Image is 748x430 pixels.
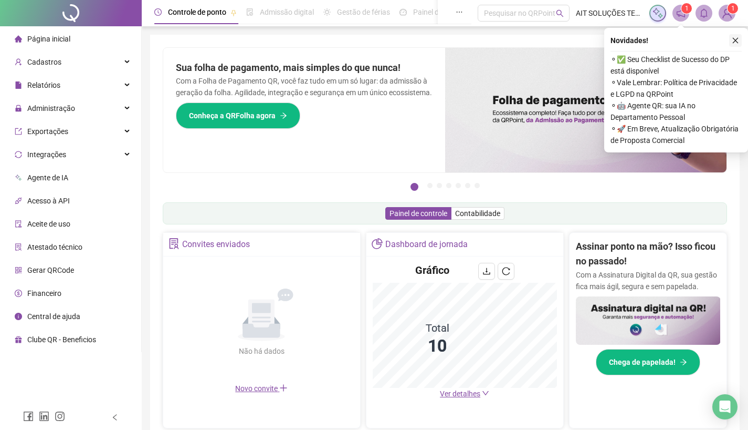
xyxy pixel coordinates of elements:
[719,5,735,21] img: 14066
[176,103,300,129] button: Conheça a QRFolha agora
[385,236,468,253] div: Dashboard de jornada
[230,9,237,16] span: pushpin
[27,58,61,66] span: Cadastros
[15,336,22,343] span: gift
[576,239,721,269] h2: Assinar ponto na mão? Isso ficou no passado!
[168,8,226,16] span: Controle de ponto
[27,220,70,228] span: Aceite de uso
[455,209,500,218] span: Contabilidade
[27,127,68,136] span: Exportações
[609,356,676,368] span: Chega de papelada!
[39,411,49,422] span: linkedin
[168,238,180,249] span: solution
[15,81,22,89] span: file
[176,75,433,98] p: Com a Folha de Pagamento QR, você faz tudo em um só lugar: da admissão à geração da folha. Agilid...
[610,77,742,100] span: ⚬ Vale Lembrar: Política de Privacidade e LGPD na QRPoint
[652,7,663,19] img: sparkle-icon.fc2bf0ac1784a2077858766a79e2daf3.svg
[681,3,692,14] sup: 1
[27,335,96,344] span: Clube QR - Beneficios
[154,8,162,16] span: clock-circle
[475,183,480,188] button: 7
[15,313,22,320] span: info-circle
[685,5,689,12] span: 1
[731,5,735,12] span: 1
[15,58,22,66] span: user-add
[15,105,22,112] span: lock
[111,414,119,421] span: left
[23,411,34,422] span: facebook
[235,384,288,393] span: Novo convite
[182,236,250,253] div: Convites enviados
[389,209,447,218] span: Painel de controle
[27,243,82,251] span: Atestado técnico
[437,183,442,188] button: 3
[440,390,489,398] a: Ver detalhes down
[246,8,254,16] span: file-done
[15,267,22,274] span: qrcode
[556,9,564,17] span: search
[413,8,454,16] span: Painel do DP
[680,359,687,366] span: arrow-right
[27,104,75,112] span: Administração
[15,290,22,297] span: dollar
[445,48,727,172] img: banner%2F8d14a306-6205-4263-8e5b-06e9a85ad873.png
[15,243,22,251] span: solution
[176,60,433,75] h2: Sua folha de pagamento, mais simples do que nunca!
[27,150,66,159] span: Integrações
[372,238,383,249] span: pie-chart
[15,220,22,228] span: audit
[482,390,489,397] span: down
[280,112,287,119] span: arrow-right
[337,8,390,16] span: Gestão de férias
[27,197,70,205] span: Acesso à API
[323,8,331,16] span: sun
[410,183,418,191] button: 1
[399,8,407,16] span: dashboard
[456,8,463,16] span: ellipsis
[610,54,742,77] span: ⚬ ✅ Seu Checklist de Sucesso do DP está disponível
[596,349,700,375] button: Chega de papelada!
[55,411,65,422] span: instagram
[456,183,461,188] button: 5
[465,183,470,188] button: 6
[27,266,74,274] span: Gerar QRCode
[27,312,80,321] span: Central de ajuda
[712,394,738,419] div: Open Intercom Messenger
[576,269,721,292] p: Com a Assinatura Digital da QR, sua gestão fica mais ágil, segura e sem papelada.
[610,123,742,146] span: ⚬ 🚀 Em Breve, Atualização Obrigatória de Proposta Comercial
[415,263,449,278] h4: Gráfico
[676,8,686,18] span: notification
[576,296,721,345] img: banner%2F02c71560-61a6-44d4-94b9-c8ab97240462.png
[189,110,276,121] span: Conheça a QRFolha agora
[576,7,643,19] span: AIT SOLUÇÕES TECNOLÓGICAS LTDA
[15,128,22,135] span: export
[732,37,739,44] span: close
[213,345,310,357] div: Não há dados
[728,3,738,14] sup: Atualize o seu contato no menu Meus Dados
[15,151,22,158] span: sync
[27,81,60,89] span: Relatórios
[610,35,648,46] span: Novidades !
[502,267,510,275] span: reload
[446,183,451,188] button: 4
[610,100,742,123] span: ⚬ 🤖 Agente QR: sua IA no Departamento Pessoal
[15,197,22,204] span: api
[482,267,491,275] span: download
[27,289,61,298] span: Financeiro
[440,390,480,398] span: Ver detalhes
[27,173,68,182] span: Agente de IA
[15,35,22,43] span: home
[699,8,709,18] span: bell
[27,35,70,43] span: Página inicial
[427,183,433,188] button: 2
[260,8,314,16] span: Admissão digital
[279,384,288,392] span: plus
